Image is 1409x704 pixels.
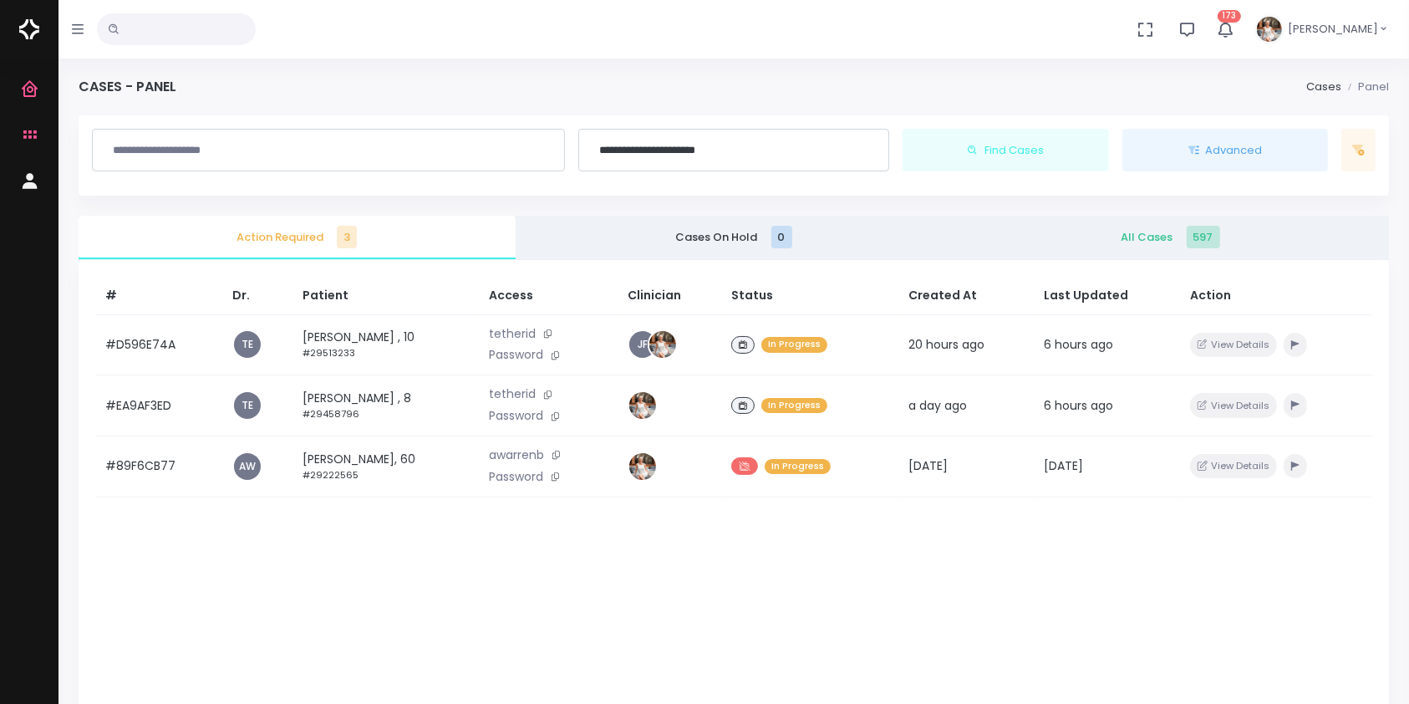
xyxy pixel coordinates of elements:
[292,277,479,315] th: Patient
[234,331,261,358] a: TE
[19,12,39,47] img: Logo Horizontal
[95,436,222,497] td: #89F6CB77
[95,277,222,315] th: #
[1187,226,1220,248] span: 597
[1190,393,1276,417] button: View Details
[292,436,479,497] td: [PERSON_NAME], 60
[1034,277,1181,315] th: Last Updated
[95,314,222,375] td: #D596E74A
[1190,454,1276,478] button: View Details
[79,79,176,94] h4: Cases - Panel
[1288,21,1378,38] span: [PERSON_NAME]
[303,407,359,421] small: #29458796
[95,375,222,436] td: #EA9AF3ED
[908,397,967,414] span: a day ago
[771,226,792,248] span: 0
[1044,397,1113,414] span: 6 hours ago
[303,468,359,482] small: #29222565
[1190,333,1276,357] button: View Details
[908,336,984,353] span: 20 hours ago
[965,229,1376,246] span: All Cases
[765,459,831,475] span: In Progress
[629,331,656,358] a: JF
[490,385,608,404] p: tetherid
[1122,129,1329,172] button: Advanced
[490,325,608,344] p: tetherid
[292,375,479,436] td: [PERSON_NAME] , 8
[1306,79,1341,94] a: Cases
[490,407,608,426] p: Password
[898,277,1034,315] th: Created At
[908,457,948,474] span: [DATE]
[337,226,357,248] span: 3
[92,229,502,246] span: Action Required
[1254,14,1284,44] img: Header Avatar
[903,129,1109,172] button: Find Cases
[303,346,355,360] small: #29513233
[234,392,261,419] a: TE
[529,229,939,246] span: Cases On Hold
[1044,336,1113,353] span: 6 hours ago
[1180,277,1372,315] th: Action
[490,346,608,365] p: Password
[1218,10,1241,23] span: 173
[222,277,292,315] th: Dr.
[761,398,827,414] span: In Progress
[1341,79,1389,95] li: Panel
[1044,457,1083,474] span: [DATE]
[721,277,898,315] th: Status
[618,277,721,315] th: Clinician
[480,277,618,315] th: Access
[490,446,608,465] p: awarrenb
[292,314,479,375] td: [PERSON_NAME] , 10
[761,337,827,353] span: In Progress
[490,468,608,487] p: Password
[234,453,261,480] a: AW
